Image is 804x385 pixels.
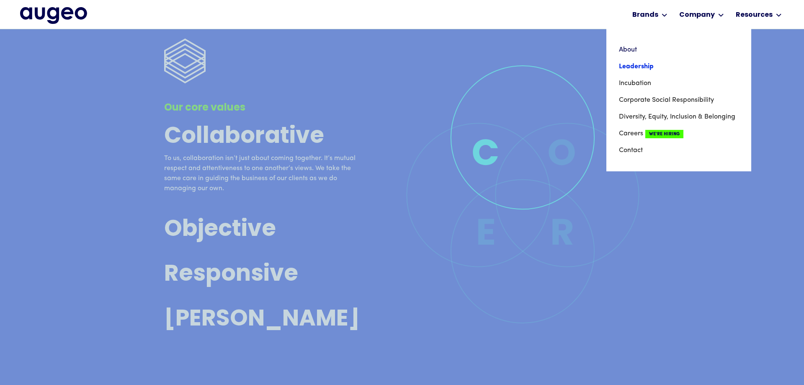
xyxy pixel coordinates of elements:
[606,29,751,171] nav: Company
[619,41,739,58] a: About
[619,109,739,125] a: Diversity, Equity, Inclusion & Belonging
[619,75,739,92] a: Incubation
[619,142,739,159] a: Contact
[619,125,739,142] a: CareersWe're Hiring
[736,10,773,20] div: Resources
[679,10,715,20] div: Company
[20,7,87,24] a: home
[619,58,739,75] a: Leadership
[645,130,683,138] span: We're Hiring
[619,92,739,109] a: Corporate Social Responsibility
[20,7,87,24] img: Augeo's full logo in midnight blue.
[632,10,658,20] div: Brands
